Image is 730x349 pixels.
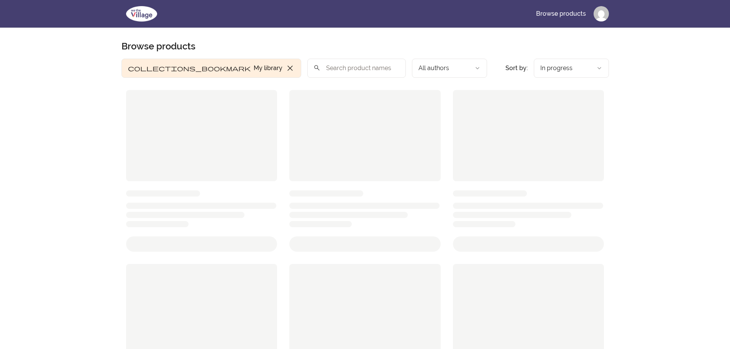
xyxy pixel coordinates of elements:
[530,5,592,23] a: Browse products
[121,5,162,23] img: We The Village logo
[307,59,406,78] input: Search product names
[530,5,609,23] nav: Main
[412,59,487,78] button: Filter by author
[128,64,251,73] span: collections_bookmark
[285,64,295,73] span: close
[313,62,320,73] span: search
[121,40,195,52] h2: Browse products
[534,59,609,78] button: Product sort options
[594,6,609,21] img: Profile image for Angie
[505,64,528,72] span: Sort by:
[121,59,301,78] button: Filter by My library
